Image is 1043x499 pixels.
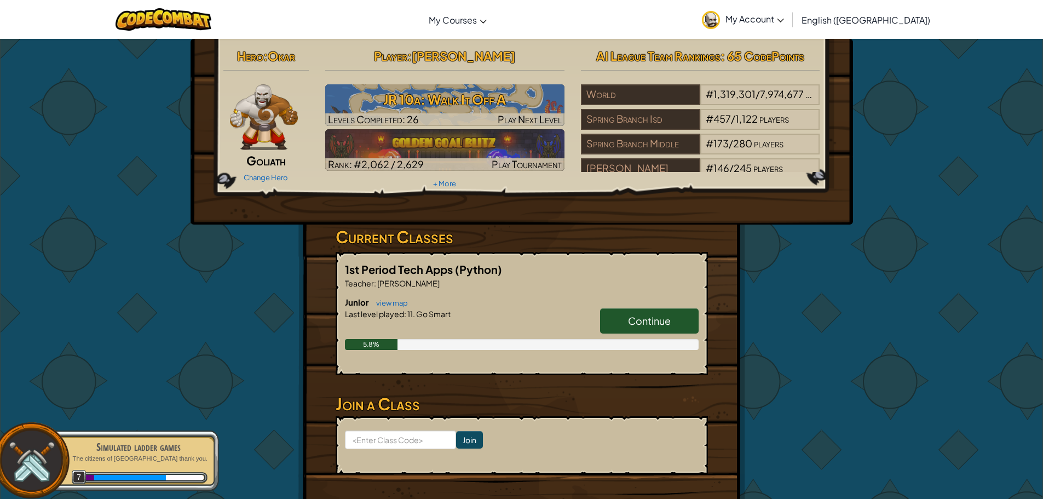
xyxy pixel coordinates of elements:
span: Hero [237,48,263,64]
div: Simulated ladder games [70,439,208,455]
span: Teacher [345,278,374,288]
span: Last level played [345,309,404,319]
span: Goliath [246,153,286,168]
span: Go Smart [415,309,451,319]
span: Play Next Level [498,113,562,125]
a: My Courses [423,5,492,35]
span: My Account [725,13,784,25]
a: Change Hero [244,173,288,182]
img: JR 10a: Walk It Off A [325,84,564,126]
h3: Join a Class [336,392,708,416]
a: English ([GEOGRAPHIC_DATA]) [796,5,936,35]
span: Okar [268,48,295,64]
span: : [407,48,412,64]
a: Spring Branch Isd#457/1,122players [581,119,820,132]
span: 1st Period Tech Apps [345,262,455,276]
span: Rank: #2,062 / 2,629 [328,158,424,170]
span: Levels Completed: 26 [328,113,419,125]
div: Spring Branch Middle [581,134,700,154]
span: AI League Team Rankings [596,48,721,64]
input: <Enter Class Code> [345,431,456,449]
span: # [706,162,713,174]
span: : [263,48,268,64]
span: Junior [345,297,371,307]
span: 173 [713,137,729,150]
span: # [706,88,713,100]
h3: JR 10a: Walk It Off A [325,87,564,112]
a: World#1,319,301/7,974,677players [581,95,820,107]
span: 146 [713,162,729,174]
span: 7 [72,470,87,485]
p: The citizens of [GEOGRAPHIC_DATA] thank you. [70,455,208,463]
span: Play Tournament [492,158,562,170]
span: : [404,309,406,319]
div: [PERSON_NAME] [581,158,700,179]
span: 1,122 [735,112,758,125]
span: : [374,278,376,288]
img: goliath-pose.png [230,84,298,150]
div: World [581,84,700,105]
a: [PERSON_NAME]#146/245players [581,169,820,181]
span: / [731,112,735,125]
input: Join [456,431,483,449]
span: English ([GEOGRAPHIC_DATA]) [802,14,930,26]
img: swords.png [7,436,56,486]
span: Player [374,48,407,64]
img: Golden Goal [325,129,564,171]
span: (Python) [455,262,502,276]
span: players [754,137,783,150]
span: 1,319,301 [713,88,756,100]
span: 11. [406,309,415,319]
span: [PERSON_NAME] [412,48,515,64]
span: / [729,162,734,174]
span: 280 [733,137,752,150]
div: 5.8% [345,339,398,350]
a: Spring Branch Middle#173/280players [581,144,820,157]
a: view map [371,299,408,307]
a: Rank: #2,062 / 2,629Play Tournament [325,129,564,171]
h3: Current Classes [336,225,708,249]
span: : 65 CodePoints [721,48,804,64]
a: + More [433,179,456,188]
span: 7,974,677 [760,88,804,100]
span: 457 [713,112,731,125]
span: players [759,112,789,125]
span: [PERSON_NAME] [376,278,440,288]
div: Spring Branch Isd [581,109,700,130]
a: Play Next Level [325,84,564,126]
img: avatar [702,11,720,29]
span: My Courses [429,14,477,26]
span: 245 [734,162,752,174]
span: / [756,88,760,100]
span: # [706,112,713,125]
span: / [729,137,733,150]
a: My Account [696,2,790,37]
img: CodeCombat logo [116,8,211,31]
span: players [753,162,783,174]
span: Continue [628,314,671,327]
span: # [706,137,713,150]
